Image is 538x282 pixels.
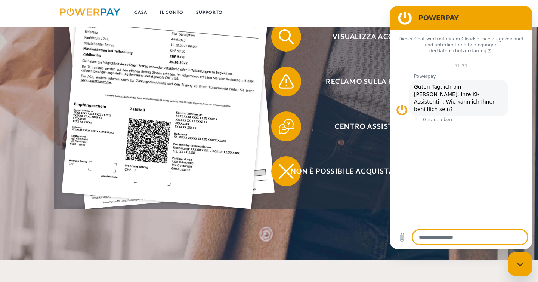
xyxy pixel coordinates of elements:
button: Reclamo sulla fattura [271,67,466,96]
a: Casa [128,6,154,19]
font: Reclamo sulla fattura [326,77,422,85]
font: Non è possibile acquistare con fattura [291,167,457,175]
img: qb_search.svg [277,27,296,46]
font: Casa [134,9,147,15]
a: Termini e Condizioni [392,6,463,19]
font: SUPPORTO [196,9,223,15]
font: Visualizza account [333,32,415,40]
iframe: Finestra di messaggistica [390,6,532,249]
img: qb_warning.svg [277,72,296,91]
button: Non è possibile acquistare con fattura [271,156,466,186]
iframe: Schaltfläche zum Öffnen des Messaging-Fensters; Konversation läuft [508,252,532,276]
font: IL CONTO [160,9,183,15]
button: Visualizza account [271,22,466,52]
img: logo-powerpay.svg [60,8,120,16]
img: qb_help.svg [277,117,296,136]
a: SUPPORTO [190,6,229,19]
img: qb_close.svg [277,162,296,181]
button: Centro assistenza [271,111,466,141]
a: IL CONTO [154,6,190,19]
font: Centro assistenza [335,122,413,130]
